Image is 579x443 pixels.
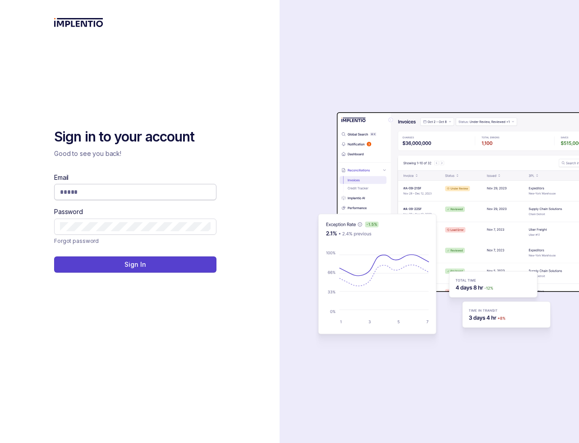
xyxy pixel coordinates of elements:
[54,18,103,27] img: logo
[54,149,216,158] p: Good to see you back!
[54,128,216,146] h2: Sign in to your account
[124,260,146,269] p: Sign In
[54,237,99,246] a: Link Forgot password
[54,207,83,216] label: Password
[54,256,216,273] button: Sign In
[54,237,99,246] p: Forgot password
[54,173,69,182] label: Email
